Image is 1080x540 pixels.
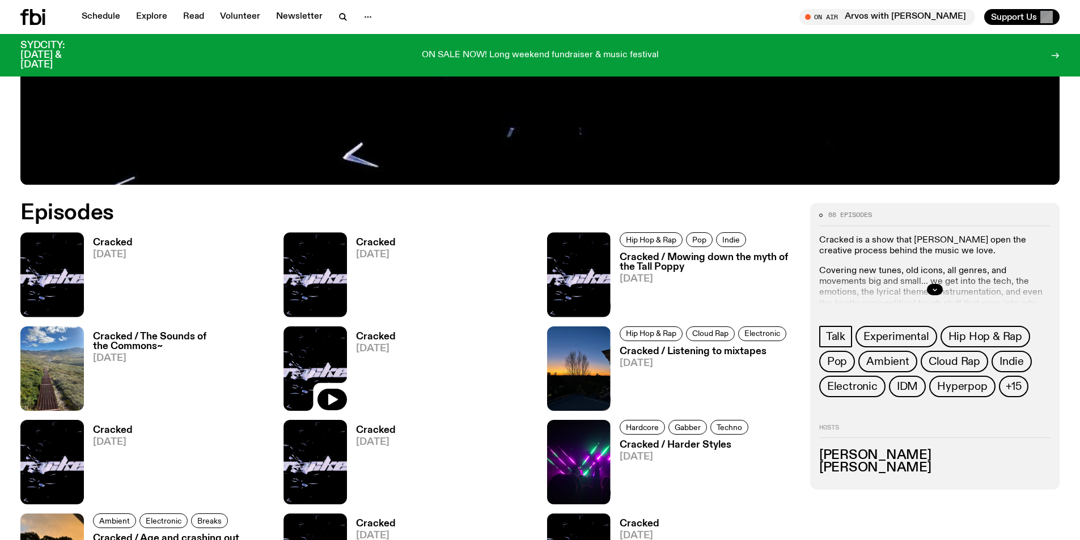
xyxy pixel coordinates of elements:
span: [DATE] [93,354,270,363]
span: 88 episodes [828,212,872,218]
span: IDM [897,380,918,393]
h3: [PERSON_NAME] [819,462,1051,474]
h3: Cracked / Mowing down the myth of the Tall Poppy [620,253,797,272]
a: Newsletter [269,9,329,25]
span: Cloud Rap [929,355,980,368]
span: +15 [1006,380,1022,393]
span: [DATE] [620,359,790,368]
a: Cracked / The Sounds of the Commons~[DATE] [84,332,270,411]
h3: Cracked / Listening to mixtapes [620,347,790,356]
a: Techno [710,420,748,435]
button: +15 [999,376,1028,397]
a: Gabber [668,420,707,435]
span: [DATE] [620,452,752,462]
a: Pop [686,232,713,247]
h2: Episodes [20,203,709,223]
span: Ambient [866,355,909,368]
a: Cracked / Harder Styles[DATE] [611,440,752,504]
span: Hip Hop & Rap [626,329,676,338]
a: Hardcore [620,420,665,435]
span: Experimental [863,330,929,343]
h2: Hosts [819,424,1051,438]
h3: Cracked [93,238,133,248]
h3: Cracked [356,332,396,342]
span: Ambient [99,517,130,525]
h3: [PERSON_NAME] [819,449,1051,462]
span: [DATE] [356,344,396,354]
a: Talk [819,326,852,347]
p: Cracked is a show that [PERSON_NAME] open the creative process behind the music we love. [819,235,1051,257]
a: Experimental [855,326,937,347]
span: Indie [999,355,1024,368]
a: Ambient [93,513,136,528]
span: Support Us [991,12,1037,22]
a: Pop [819,351,855,372]
a: Cracked[DATE] [84,426,133,504]
a: Hyperpop [929,376,995,397]
a: Cracked[DATE] [347,332,396,411]
img: Logo for Podcast Cracked. Black background, with white writing, with glass smashing graphics [547,232,611,317]
h3: Cracked / Harder Styles [620,440,752,450]
a: Electronic [819,376,886,397]
a: Cracked[DATE] [347,238,396,317]
span: Cloud Rap [692,329,729,338]
span: Indie [722,236,740,244]
a: Volunteer [213,9,267,25]
img: Logo for Podcast Cracked. Black background, with white writing, with glass smashing graphics [20,232,84,317]
h3: Cracked / The Sounds of the Commons~ [93,332,270,351]
a: IDM [889,376,926,397]
a: Schedule [75,9,127,25]
h3: Cracked [93,426,133,435]
span: [DATE] [620,274,797,284]
img: Logo for Podcast Cracked. Black background, with white writing, with glass smashing graphics [283,420,347,504]
a: Read [176,9,211,25]
a: Explore [129,9,174,25]
span: Hip Hop & Rap [948,330,1022,343]
p: ON SALE NOW! Long weekend fundraiser & music festival [422,50,659,61]
span: Pop [827,355,847,368]
a: Cracked / Mowing down the myth of the Tall Poppy[DATE] [611,253,797,317]
span: Electronic [744,329,780,338]
span: Electronic [827,380,878,393]
a: Electronic [738,326,786,341]
img: Logo for Podcast Cracked. Black background, with white writing, with glass smashing graphics [283,326,347,411]
a: Electronic [139,513,188,528]
a: Hip Hop & Rap [620,326,683,341]
img: Logo for Podcast Cracked. Black background, with white writing, with glass smashing graphics [20,420,84,504]
span: Techno [717,423,742,431]
h3: Cracked [356,426,396,435]
h3: SYDCITY: [DATE] & [DATE] [20,41,93,70]
a: Ambient [858,351,917,372]
span: [DATE] [93,437,133,447]
a: Hip Hop & Rap [941,326,1030,347]
button: On AirArvos with [PERSON_NAME] [799,9,975,25]
span: [DATE] [356,437,396,447]
h3: Cracked [356,238,396,248]
span: [DATE] [93,250,133,260]
span: Hip Hop & Rap [626,236,676,244]
img: Logo for Podcast Cracked. Black background, with white writing, with glass smashing graphics [283,232,347,317]
p: Covering new tunes, old icons, all genres, and movements big and small... we get into the tech, t... [819,266,1051,320]
span: Electronic [146,517,181,525]
a: Cracked / Listening to mixtapes[DATE] [611,347,790,411]
a: Breaks [191,513,228,528]
a: Cracked[DATE] [84,238,133,317]
a: Cracked[DATE] [347,426,396,504]
a: Cloud Rap [686,326,735,341]
span: Breaks [197,517,222,525]
span: Hardcore [626,423,659,431]
a: Cloud Rap [921,351,988,372]
span: Talk [826,330,845,343]
a: Indie [716,232,746,247]
span: [DATE] [356,250,396,260]
h3: Cracked [620,519,659,529]
h3: Cracked [356,519,396,529]
span: Hyperpop [937,380,987,393]
button: Support Us [984,9,1060,25]
span: Gabber [675,423,701,431]
a: Indie [992,351,1032,372]
span: Pop [692,236,706,244]
a: Hip Hop & Rap [620,232,683,247]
